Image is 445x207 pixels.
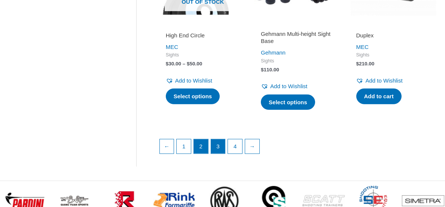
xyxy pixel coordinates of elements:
[166,75,212,86] a: Add to Wishlist
[166,61,181,67] bdi: 30.00
[166,44,178,50] a: MEC
[261,58,335,64] span: Sights
[175,77,212,84] span: Add to Wishlist
[160,139,174,154] a: ←
[166,89,220,104] a: Select options for “High End Circle”
[177,139,191,154] a: Page 1
[261,67,279,72] bdi: 110.00
[356,61,359,67] span: $
[356,32,430,42] a: Duplex
[356,75,403,86] a: Add to Wishlist
[261,95,315,110] a: Select options for “Gehmann Multi-height Sight Base”
[261,30,335,48] a: Gehmann Multi-height Sight Base
[261,81,307,92] a: Add to Wishlist
[166,21,240,30] iframe: Customer reviews powered by Trustpilot
[194,139,208,154] span: Page 2
[356,61,375,67] bdi: 210.00
[166,32,240,42] a: High End Circle
[166,61,169,67] span: $
[166,52,240,58] span: Sights
[228,139,242,154] a: Page 4
[356,52,430,58] span: Sights
[261,30,335,45] h2: Gehmann Multi-height Sight Base
[366,77,403,84] span: Add to Wishlist
[187,61,202,67] bdi: 50.00
[270,83,307,89] span: Add to Wishlist
[211,139,225,154] a: Page 3
[159,139,437,158] nav: Product Pagination
[245,139,259,154] a: →
[356,44,369,50] a: MEC
[183,61,186,67] span: –
[356,32,430,39] h2: Duplex
[187,61,190,67] span: $
[261,21,335,30] iframe: Customer reviews powered by Trustpilot
[261,67,264,72] span: $
[166,32,240,39] h2: High End Circle
[261,49,286,56] a: Gehmann
[356,89,402,104] a: Add to cart: “Duplex”
[356,21,430,30] iframe: Customer reviews powered by Trustpilot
